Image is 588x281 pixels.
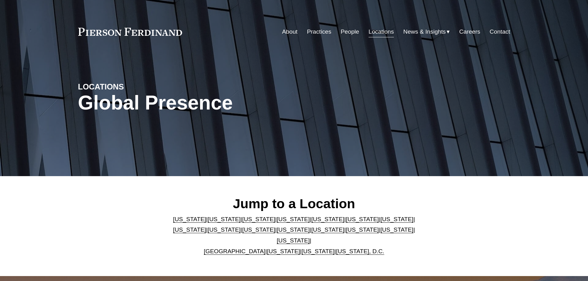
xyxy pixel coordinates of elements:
a: folder dropdown [403,26,450,38]
a: Careers [459,26,480,38]
a: Locations [369,26,394,38]
a: [US_STATE] [173,226,206,233]
h2: Jump to a Location [168,196,420,212]
a: [GEOGRAPHIC_DATA] [204,248,265,254]
a: [US_STATE] [242,226,275,233]
h4: LOCATIONS [78,82,186,92]
a: [US_STATE] [242,216,275,222]
a: [US_STATE] [277,216,310,222]
a: [US_STATE] [346,216,379,222]
a: [US_STATE], D.C. [336,248,384,254]
h1: Global Presence [78,92,366,114]
a: [US_STATE] [208,216,241,222]
span: News & Insights [403,27,446,37]
a: [US_STATE] [277,226,310,233]
a: [US_STATE] [173,216,206,222]
a: [US_STATE] [302,248,335,254]
a: Practices [307,26,331,38]
a: [US_STATE] [346,226,379,233]
a: Contact [490,26,510,38]
a: [US_STATE] [380,216,413,222]
a: [US_STATE] [277,237,310,244]
a: People [341,26,359,38]
a: [US_STATE] [267,248,300,254]
a: [US_STATE] [311,226,344,233]
a: About [282,26,298,38]
a: [US_STATE] [208,226,241,233]
a: [US_STATE] [311,216,344,222]
p: | | | | | | | | | | | | | | | | | | [168,214,420,257]
a: [US_STATE] [380,226,413,233]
